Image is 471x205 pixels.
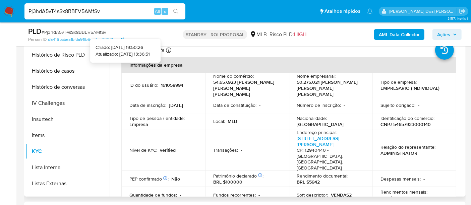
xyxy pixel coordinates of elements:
[96,44,150,51] p: Criado: [DATE] 19:50:26
[26,111,110,127] button: Insurtech
[129,115,185,121] p: Tipo de pessoa / entidade :
[297,102,341,108] p: Número de inscrição :
[448,16,468,21] span: 3.157.1-hotfix-1
[164,8,166,14] span: s
[270,31,306,38] span: Risco PLD:
[241,147,242,153] p: -
[250,31,267,38] div: MLB
[297,179,320,185] p: BRL $5942
[228,118,237,124] p: MLB
[26,79,110,95] button: Histórico de conversas
[171,176,180,182] p: Não
[213,102,256,108] p: Data de constituição :
[389,8,457,14] p: renato.lopes@mercadopago.com.br
[183,30,247,39] p: STANDBY - ROI PROPOSAL
[213,73,254,79] p: Nome do comércio :
[297,192,329,198] p: Soft descriptor :
[380,121,431,127] p: CNPJ 54657923000140
[180,192,181,198] p: -
[24,7,185,16] input: Pesquise usuários ou casos...
[297,73,336,79] p: Nome empresarial :
[129,147,157,153] p: Nível de KYC :
[26,63,110,79] button: Histórico de casos
[380,176,421,182] p: Despesas mensais :
[367,8,373,14] a: Notificações
[294,30,306,38] span: HIGH
[258,192,260,198] p: -
[297,147,362,171] h4: CP: 12940440 - [GEOGRAPHIC_DATA], [GEOGRAPHIC_DATA], [GEOGRAPHIC_DATA]
[297,79,362,97] p: 50.275.021 [PERSON_NAME] [PERSON_NAME] [PERSON_NAME]
[297,173,349,179] p: Rendimento documental :
[437,29,450,40] span: Ações
[325,8,360,15] span: Atalhos rápidos
[26,143,110,159] button: KYC
[380,189,427,195] p: Rendimentos mensais :
[42,29,106,36] span: # Pj3hdA5vT4sSx8BBEV5AMfSv
[380,79,417,85] p: Tipo de empresa :
[259,102,260,108] p: -
[374,29,424,40] button: AML Data Collector
[380,144,435,150] p: Relação do representante :
[213,147,238,153] p: Transações :
[459,8,466,15] a: Sair
[380,85,439,91] p: EMPRESARIO (INDIVIDUAL)
[344,102,345,108] p: -
[155,8,160,14] span: Alt
[213,173,263,179] p: Patrimônio declarado :
[26,159,110,176] button: Lista Interna
[213,118,225,124] p: Local :
[26,47,110,63] button: Histórico de Risco PLD
[26,127,110,143] button: Items
[129,82,158,88] p: ID do usuário :
[161,82,183,88] p: 161058994
[297,129,337,135] p: Endereço principal :
[423,176,425,182] p: -
[28,37,47,43] b: Person ID
[26,176,110,192] button: Listas Externas
[380,115,434,121] p: Identificação do comércio :
[297,135,340,148] a: [STREET_ADDRESS][PERSON_NAME]
[28,26,42,37] b: PLD
[379,29,420,40] b: AML Data Collector
[380,195,404,201] p: BRL $5942
[297,121,344,127] p: [GEOGRAPHIC_DATA]
[213,179,242,185] p: BRL $100000
[331,192,352,198] p: VENDAS2
[169,7,183,16] button: search-icon
[129,102,166,108] p: Data de inscrição :
[48,37,124,43] a: d5416bcbea1bfda91fb6ee4ae322455b
[297,115,327,121] p: Nacionalidade :
[121,57,456,73] th: Informações da empresa
[380,150,417,156] p: ADMINISTRATOR
[129,121,148,127] p: Empresa
[169,102,183,108] p: [DATE]
[432,29,462,40] button: Ações
[129,192,177,198] p: Quantidade de fundos :
[160,147,176,153] p: verified
[96,51,150,58] p: Atualizado: [DATE] 13:36:51
[129,176,169,182] p: PEP confirmado :
[418,102,419,108] p: -
[213,79,278,97] p: 54.657.923 [PERSON_NAME] [PERSON_NAME] [PERSON_NAME]
[380,102,415,108] p: Sujeito obrigado :
[26,95,110,111] button: IV Challenges
[213,192,256,198] p: Fundos recorrentes :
